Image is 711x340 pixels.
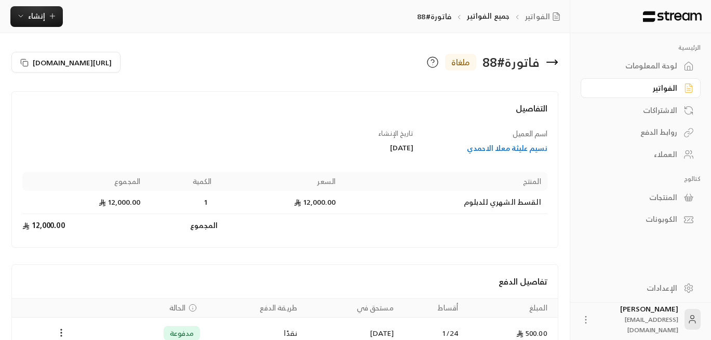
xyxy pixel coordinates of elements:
div: الإعدادات [594,283,677,293]
div: الفواتير [594,83,677,93]
span: تاريخ الإنشاء [378,127,413,139]
th: الكمية [146,172,218,191]
td: القسط الشهري للدبلوم [342,191,547,214]
th: طريقة الدفع [206,299,303,318]
img: Logo [642,11,703,22]
span: 1 [201,197,211,207]
th: أقساط [400,299,464,318]
td: 12,000.00 [22,214,146,237]
a: العملاء [581,145,701,165]
p: فاتورة#88 [417,11,451,22]
span: [URL][DOMAIN_NAME] [33,57,112,68]
div: الكوبونات [594,214,677,224]
div: روابط الدفع [594,127,677,137]
button: [URL][DOMAIN_NAME] [11,52,120,73]
nav: breadcrumb [417,11,565,22]
a: الاشتراكات [581,100,701,120]
td: المجموع [146,214,218,237]
a: المنتجات [581,187,701,207]
p: الرئيسية [581,44,701,52]
div: العملاء [594,149,677,160]
a: روابط الدفع [581,122,701,143]
span: إنشاء [28,9,45,22]
td: 12,000.00 [218,191,342,214]
a: نسيم عليثة معلا الاحمدي [424,143,547,153]
div: [DATE] [290,143,413,153]
p: كتالوج [581,175,701,183]
th: المنتج [342,172,547,191]
th: المبلغ [464,299,558,318]
span: اسم العميل [513,127,547,140]
div: لوحة المعلومات [594,61,677,71]
div: المنتجات [594,192,677,203]
span: الحالة [169,303,186,313]
th: السعر [218,172,342,191]
span: مدفوعة [170,328,194,338]
h4: التفاصيل [22,102,547,125]
div: فاتورة # 88 [482,54,540,70]
div: [PERSON_NAME] [597,304,678,335]
a: جميع الفواتير [467,9,509,22]
a: الفواتير [525,11,565,22]
a: الفواتير [581,78,701,98]
h4: تفاصيل الدفع [22,275,547,288]
table: Products [22,172,547,237]
span: ملغاة [451,56,470,68]
th: المجموع [22,172,146,191]
a: الإعدادات [581,278,701,298]
a: الكوبونات [581,209,701,230]
div: الاشتراكات [594,105,677,116]
td: 12,000.00 [22,191,146,214]
button: إنشاء [10,6,63,27]
span: [EMAIL_ADDRESS][DOMAIN_NAME] [625,314,678,335]
th: مستحق في [303,299,400,318]
a: لوحة المعلومات [581,56,701,76]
